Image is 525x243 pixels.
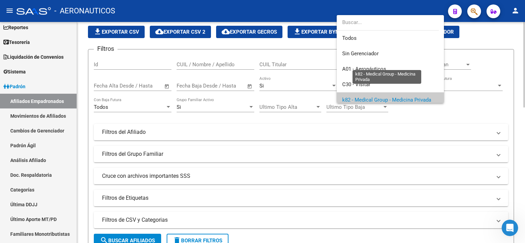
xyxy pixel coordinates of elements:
span: A01 - Aeronáuticos [342,66,386,72]
span: k82 - Medical Group - Medicina Privada [342,97,431,103]
input: dropdown search [337,15,439,30]
iframe: Intercom live chat [502,220,518,236]
span: Sin Gerenciador [342,50,379,57]
span: Todos [342,31,438,46]
span: C30 - Visitar [342,81,370,88]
